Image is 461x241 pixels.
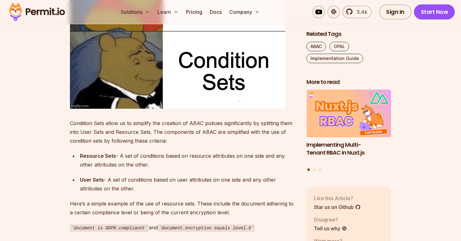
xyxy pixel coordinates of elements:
button: Learn [155,6,181,18]
span: 5.4k [353,8,367,16]
div: - A set of conditions based on resource attributes on one side and any other attributes on the ot... [80,151,296,169]
button: Solutions [118,6,152,18]
img: Implementing Multi-Tenant RBAC in Nuxt.js [306,90,391,138]
a: Pricing [183,6,205,18]
a: OPAL [330,42,349,51]
a: 5.4k [342,6,372,18]
a: ABAC [306,42,326,51]
a: Tell us why [314,225,347,232]
div: Posts [306,90,391,172]
img: Permit logo [6,1,68,23]
div: - A set of conditions based on user attributes on one side and any other attributes on the other. [80,175,296,193]
a: Implementing Multi-Tenant RBAC in Nuxt.jsImplementing Multi-Tenant RBAC in Nuxt.js [306,90,391,165]
p: Condition Sets allow us to simplify the creation of ABAC policies significantly by splitting them... [70,119,296,145]
code: document.encryption equals level.6 [158,224,255,232]
a: Docs [207,6,224,18]
strong: User Sets [80,177,104,183]
a: Implementation Guide [306,54,363,63]
button: Go to slide 3 [319,168,321,171]
a: Sign In [379,4,411,19]
h2: Related Tags [306,30,391,38]
code: document is GDPR.compliannt [70,224,149,232]
h3: Implementing Multi-Tenant RBAC in Nuxt.js [306,141,391,157]
p: and [70,223,296,232]
h2: More to read [306,78,391,86]
a: Star us on Github [314,203,361,211]
p: Here’s a simple example of the use of resource sets. These include the document adhering to a cer... [70,199,296,217]
button: Go to slide 1 [307,168,310,171]
strong: Resource Sets [80,153,116,159]
a: Start Now [414,4,455,19]
p: Disagree? [314,216,347,223]
li: 1 of 3 [306,90,391,165]
button: Company [227,6,262,18]
p: Like this Article? [314,194,361,202]
button: Go to slide 2 [313,168,315,171]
